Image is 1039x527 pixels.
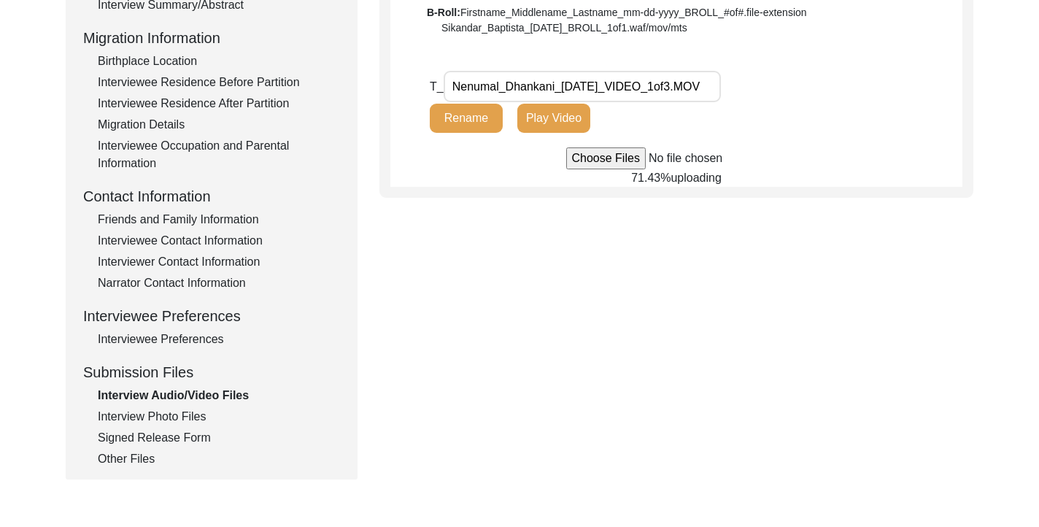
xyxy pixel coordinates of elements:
[631,172,671,184] span: 71.43%
[430,80,444,93] span: T_
[98,429,340,447] div: Signed Release Form
[671,172,721,184] span: uploading
[98,450,340,468] div: Other Files
[98,331,340,348] div: Interviewee Preferences
[427,7,460,18] b: B-Roll:
[98,74,340,91] div: Interviewee Residence Before Partition
[430,104,503,133] button: Rename
[98,274,340,292] div: Narrator Contact Information
[98,95,340,112] div: Interviewee Residence After Partition
[98,253,340,271] div: Interviewer Contact Information
[83,27,340,49] div: Migration Information
[98,116,340,134] div: Migration Details
[83,361,340,383] div: Submission Files
[98,137,340,172] div: Interviewee Occupation and Parental Information
[98,408,340,426] div: Interview Photo Files
[98,53,340,70] div: Birthplace Location
[83,305,340,327] div: Interviewee Preferences
[98,387,340,404] div: Interview Audio/Video Files
[98,232,340,250] div: Interviewee Contact Information
[83,185,340,207] div: Contact Information
[98,211,340,228] div: Friends and Family Information
[517,104,590,133] button: Play Video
